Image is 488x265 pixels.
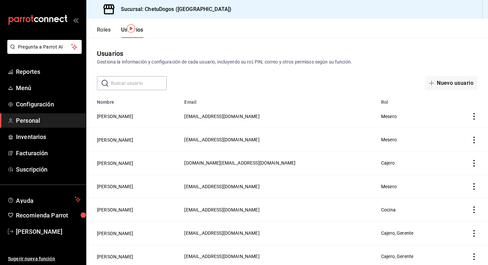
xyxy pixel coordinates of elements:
span: Mesero [381,137,397,142]
button: actions [471,183,477,190]
th: Rol [377,95,448,105]
span: Cajero [381,160,395,166]
span: [PERSON_NAME] [16,227,81,236]
button: open_drawer_menu [73,17,78,23]
button: actions [471,230,477,237]
span: Mesero [381,184,397,189]
img: Tooltip marker [127,24,135,33]
button: Nuevo usuario [425,76,477,90]
h3: Sucursal: ChetuDogos ([GEOGRAPHIC_DATA]) [116,5,231,13]
a: Pregunta a Parrot AI [5,48,82,55]
span: [EMAIL_ADDRESS][DOMAIN_NAME] [184,230,259,236]
input: Buscar usuario [111,76,167,90]
span: Configuración [16,100,81,109]
span: Personal [16,116,81,125]
button: [PERSON_NAME] [97,230,133,237]
span: Suscripción [16,165,81,174]
span: Facturación [16,149,81,158]
button: actions [471,113,477,120]
span: Recomienda Parrot [16,211,81,220]
button: [PERSON_NAME] [97,160,133,167]
span: [DOMAIN_NAME][EMAIL_ADDRESS][DOMAIN_NAME] [184,160,295,166]
button: actions [471,206,477,213]
button: [PERSON_NAME] [97,183,133,190]
span: [EMAIL_ADDRESS][DOMAIN_NAME] [184,137,259,142]
button: actions [471,253,477,260]
span: [EMAIL_ADDRESS][DOMAIN_NAME] [184,254,259,259]
div: Gestiona la información y configuración de cada usuario, incluyendo su rol, PIN, correo y otros p... [97,59,477,66]
div: Usuarios [97,49,123,59]
span: [EMAIL_ADDRESS][DOMAIN_NAME] [184,184,259,189]
span: Mesero [381,114,397,119]
span: Cajero, Gerente [381,230,413,236]
span: [EMAIL_ADDRESS][DOMAIN_NAME] [184,114,259,119]
button: [PERSON_NAME] [97,137,133,143]
button: Roles [97,27,111,38]
span: Cocina [381,207,396,212]
span: Reportes [16,67,81,76]
button: Usuarios [121,27,143,38]
div: navigation tabs [97,27,143,38]
span: [EMAIL_ADDRESS][DOMAIN_NAME] [184,207,259,212]
button: [PERSON_NAME] [97,113,133,120]
th: Email [180,95,377,105]
button: [PERSON_NAME] [97,206,133,213]
th: Nombre [86,95,180,105]
button: [PERSON_NAME] [97,253,133,260]
span: Cajero, Gerente [381,254,413,259]
span: Inventarios [16,132,81,141]
span: Ayuda [16,196,72,203]
span: Sugerir nueva función [8,255,81,262]
span: Pregunta a Parrot AI [18,44,71,51]
button: actions [471,160,477,167]
button: actions [471,137,477,143]
button: Pregunta a Parrot AI [7,40,82,54]
span: Menú [16,83,81,92]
